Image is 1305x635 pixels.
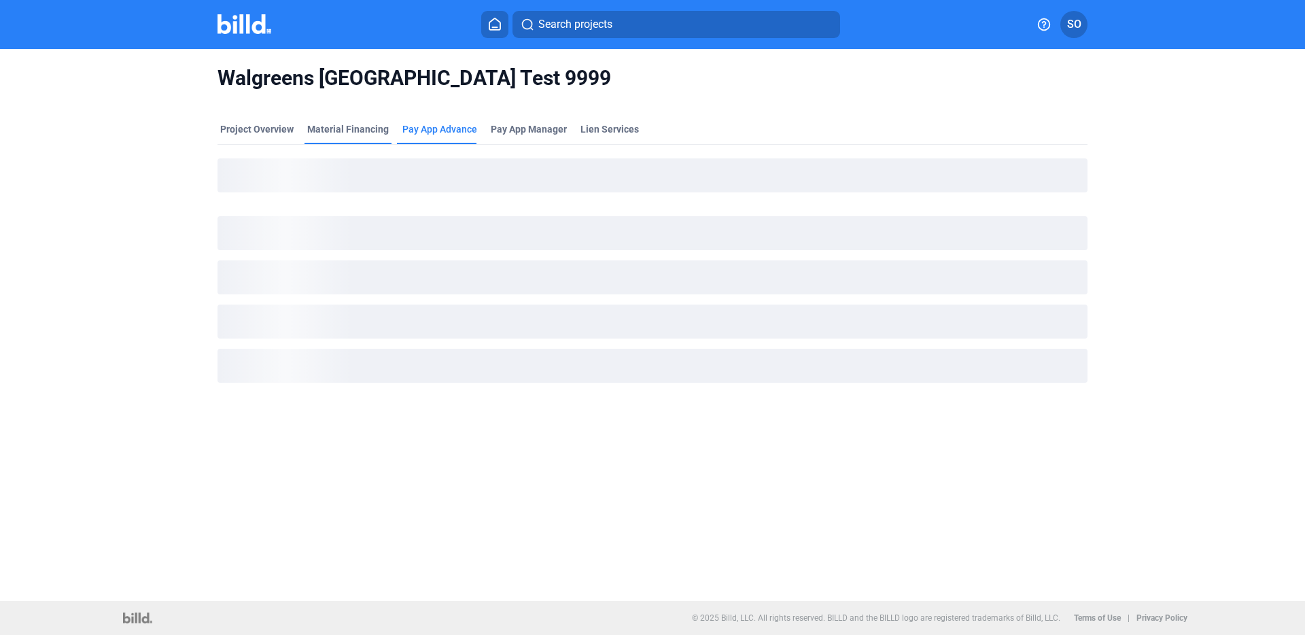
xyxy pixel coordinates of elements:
[217,158,1087,192] div: loading
[1067,16,1081,33] span: SO
[512,11,840,38] button: Search projects
[217,65,1087,91] span: Walgreens [GEOGRAPHIC_DATA] Test 9999
[1128,613,1130,623] p: |
[692,613,1060,623] p: © 2025 Billd, LLC. All rights reserved. BILLD and the BILLD logo are registered trademarks of Bil...
[307,122,389,136] div: Material Financing
[1060,11,1087,38] button: SO
[491,122,567,136] span: Pay App Manager
[217,349,1087,383] div: loading
[217,305,1087,339] div: loading
[580,122,639,136] div: Lien Services
[217,14,271,34] img: Billd Company Logo
[1136,613,1187,623] b: Privacy Policy
[538,16,612,33] span: Search projects
[123,613,152,623] img: logo
[402,122,477,136] div: Pay App Advance
[1074,613,1121,623] b: Terms of Use
[217,216,1087,250] div: loading
[220,122,294,136] div: Project Overview
[217,260,1087,294] div: loading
